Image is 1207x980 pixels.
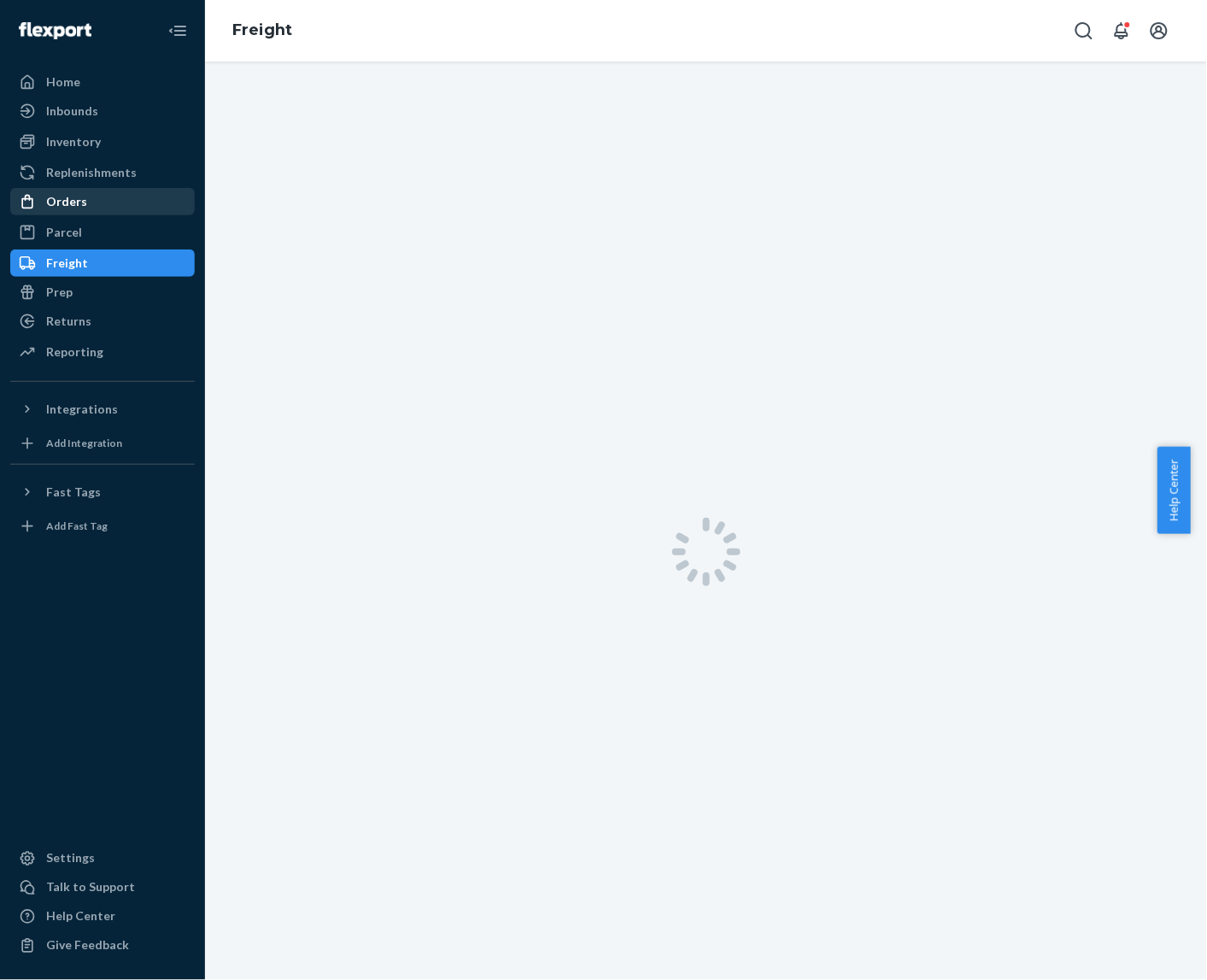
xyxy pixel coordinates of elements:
a: Parcel [10,219,195,246]
div: Parcel [46,224,82,241]
div: Freight [46,255,88,272]
img: Flexport logo [19,22,91,39]
div: Orders [46,193,87,210]
div: Talk to Support [46,879,135,896]
div: Help Center [46,908,115,925]
div: Home [46,73,80,91]
div: Prep [46,284,73,301]
div: Settings [46,850,95,867]
button: Give Feedback [10,932,195,959]
button: Help Center [1157,447,1191,534]
div: Inbounds [46,103,98,120]
div: Fast Tags [46,484,101,501]
div: Replenishments [46,164,137,181]
a: Home [10,68,195,96]
button: Open notifications [1104,14,1139,48]
button: Integrations [10,396,195,423]
a: Add Integration [10,430,195,457]
button: Open account menu [1142,14,1176,48]
a: Freight [10,249,195,277]
a: Talk to Support [10,874,195,901]
a: Inventory [10,128,195,156]
a: Prep [10,279,195,306]
button: Close Navigation [161,14,195,48]
ol: breadcrumbs [219,6,306,56]
div: Add Fast Tag [46,519,108,533]
div: Returns [46,313,91,330]
div: Give Feedback [46,937,129,954]
div: Add Integration [46,436,122,450]
a: Settings [10,845,195,872]
a: Returns [10,308,195,335]
a: Help Center [10,903,195,930]
a: Orders [10,188,195,215]
a: Inbounds [10,97,195,125]
a: Replenishments [10,159,195,186]
a: Add Fast Tag [10,513,195,540]
a: Freight [232,21,292,39]
div: Inventory [46,133,101,150]
div: Integrations [46,401,118,418]
div: Reporting [46,343,103,361]
button: Fast Tags [10,478,195,506]
a: Reporting [10,338,195,366]
button: Open Search Box [1067,14,1101,48]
